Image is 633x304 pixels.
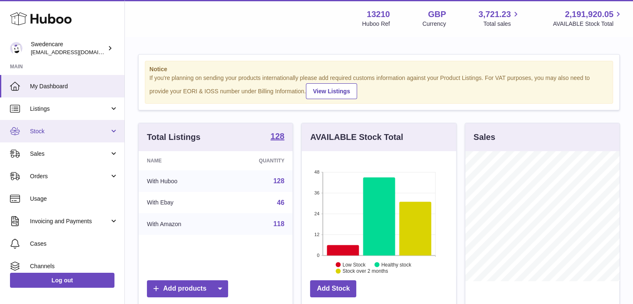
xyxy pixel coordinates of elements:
[479,9,511,20] span: 3,721.23
[30,217,109,225] span: Invoicing and Payments
[10,273,114,288] a: Log out
[367,9,390,20] strong: 13210
[30,127,109,135] span: Stock
[271,132,284,142] a: 128
[428,9,446,20] strong: GBP
[223,151,293,170] th: Quantity
[315,190,320,195] text: 36
[310,132,403,143] h3: AVAILABLE Stock Total
[553,20,623,28] span: AVAILABLE Stock Total
[343,268,388,274] text: Stock over 2 months
[273,220,285,227] a: 118
[277,199,285,206] a: 46
[30,172,109,180] span: Orders
[422,20,446,28] div: Currency
[31,40,106,56] div: Swedencare
[381,262,412,267] text: Healthy stock
[315,169,320,174] text: 48
[317,253,320,258] text: 0
[30,150,109,158] span: Sales
[483,20,520,28] span: Total sales
[315,211,320,216] text: 24
[565,9,613,20] span: 2,191,920.05
[310,280,356,297] a: Add Stock
[147,280,228,297] a: Add products
[30,105,109,113] span: Listings
[306,83,357,99] a: View Listings
[271,132,284,140] strong: 128
[139,170,223,192] td: With Huboo
[30,262,118,270] span: Channels
[31,49,122,55] span: [EMAIL_ADDRESS][DOMAIN_NAME]
[474,132,495,143] h3: Sales
[147,132,201,143] h3: Total Listings
[30,240,118,248] span: Cases
[553,9,623,28] a: 2,191,920.05 AVAILABLE Stock Total
[343,262,366,267] text: Low Stock
[139,192,223,214] td: With Ebay
[139,213,223,235] td: With Amazon
[139,151,223,170] th: Name
[362,20,390,28] div: Huboo Ref
[30,195,118,203] span: Usage
[149,74,608,99] div: If you're planning on sending your products internationally please add required customs informati...
[30,82,118,90] span: My Dashboard
[149,65,608,73] strong: Notice
[10,42,22,55] img: internalAdmin-13210@internal.huboo.com
[315,232,320,237] text: 12
[273,177,285,184] a: 128
[479,9,521,28] a: 3,721.23 Total sales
